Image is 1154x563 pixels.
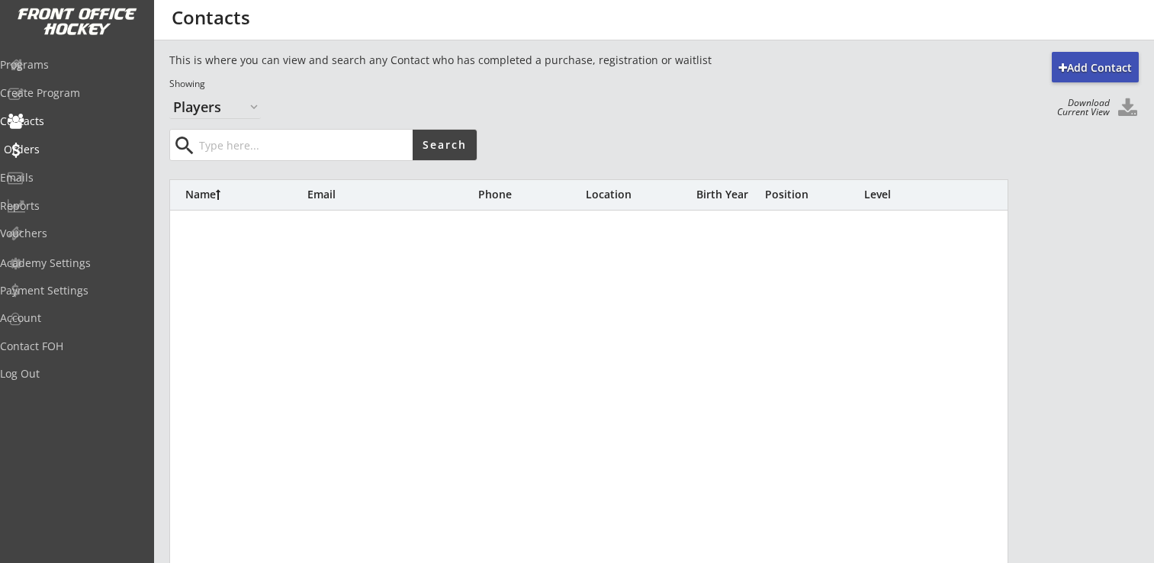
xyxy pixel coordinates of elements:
input: Type here... [196,130,413,160]
div: Email [307,189,475,200]
div: Download Current View [1050,98,1110,117]
div: Orders [4,144,141,155]
div: Add Contact [1052,60,1139,76]
div: Location [586,189,693,200]
div: Level [864,189,956,200]
div: Name [185,189,307,200]
div: Phone [478,189,585,200]
div: Birth Year [696,189,757,200]
div: Position [765,189,857,200]
button: Click to download all Contacts. Your browser settings may try to block it, check your security se... [1116,98,1139,119]
div: Showing [169,78,812,91]
div: This is where you can view and search any Contact who has completed a purchase, registration or w... [169,53,812,68]
button: Search [413,130,477,160]
button: search [172,134,197,158]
